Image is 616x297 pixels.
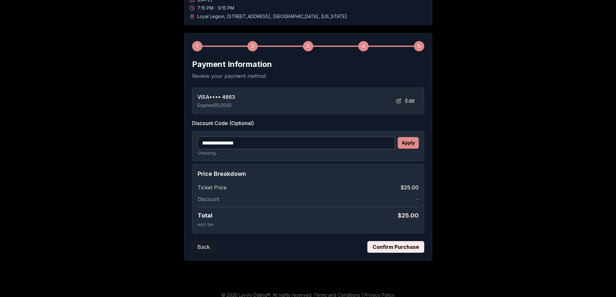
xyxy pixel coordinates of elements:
[398,137,419,149] button: Apply
[198,222,213,227] span: excl. tax
[198,93,235,101] span: VISA •••• 4663
[198,195,219,203] span: Discount
[198,184,227,191] span: Ticket Price
[392,95,419,107] button: Edit
[398,211,419,220] span: $ 25.00
[192,59,424,69] h2: Payment Information
[247,41,258,51] div: 2
[303,41,313,51] div: 3
[192,72,424,80] p: Review your payment method
[192,41,202,51] div: 1
[198,102,235,109] p: Expires 05/2030
[192,119,424,127] label: Discount Code (Optional)
[358,41,369,51] div: 4
[198,211,212,220] span: Total
[198,169,419,178] h4: Price Breakdown
[401,184,419,191] span: $25.00
[416,195,419,203] span: -
[197,5,234,11] span: 7:15 PM - 9:15 PM
[198,151,419,156] p: Checking...
[197,13,347,20] span: Loyal Legion , [STREET_ADDRESS] , [GEOGRAPHIC_DATA] , [US_STATE]
[414,41,424,51] div: 5
[367,241,424,253] button: Confirm Purchase
[192,241,215,253] button: Back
